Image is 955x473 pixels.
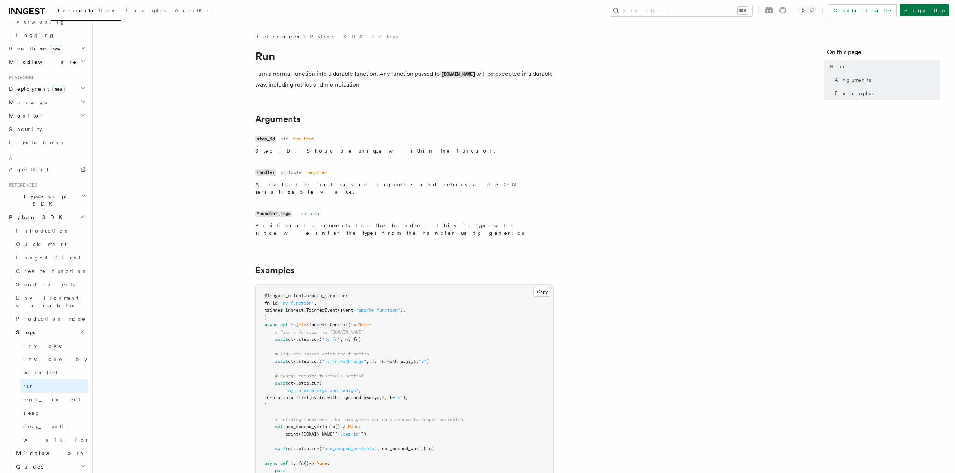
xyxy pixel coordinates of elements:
dd: required [293,136,314,142]
a: Run [827,60,940,73]
button: Middleware [13,446,88,460]
code: [DOMAIN_NAME] [440,71,476,78]
a: Contact sales [829,4,897,16]
span: new [50,45,62,53]
a: Logging [13,28,88,42]
button: Toggle dark mode [798,6,816,15]
a: Python SDK [310,33,368,40]
span: Arguments [835,76,871,84]
span: Create function [16,268,88,274]
span: . [309,446,311,451]
a: Introduction [13,224,88,237]
dd: required [306,169,327,175]
a: Examples [255,265,295,276]
span: pass [275,468,285,473]
span: , [314,301,317,306]
span: parallel [23,370,59,376]
span: def [280,322,288,327]
span: "a" [419,359,426,364]
span: Environment variables [16,295,78,308]
span: Security [9,126,42,132]
span: run [23,383,35,389]
span: # Defining functions like this gives you easy access to scoped variables [275,417,463,422]
span: , my_fn_with_args, [366,359,413,364]
span: Examples [835,90,874,97]
span: functools. [264,395,291,400]
span: 1 [382,395,385,400]
a: Arguments [255,114,301,124]
span: invoke_by_id [23,356,110,362]
span: step [298,359,309,364]
span: , [416,359,419,364]
span: ( [345,293,348,298]
span: Documentation [55,7,117,13]
a: Arguments [832,73,940,87]
button: Copy [533,287,551,297]
button: Middleware [6,55,88,69]
p: Turn a normal function into a durable function. Any function passed to will be executed in a dura... [255,69,554,90]
a: Examples [832,87,940,100]
span: def [280,461,288,466]
span: ) [264,402,267,408]
span: . [296,359,298,364]
a: Examples [121,2,170,20]
span: invoke [23,343,63,349]
span: Guides [13,463,43,470]
span: : [327,461,330,466]
span: ctx [288,380,296,386]
button: Deploymentnew [6,82,88,96]
span: ctx [288,359,296,364]
span: def [275,424,283,429]
span: inngest. [285,308,306,313]
span: () [335,424,340,429]
span: wait_for_event [23,437,132,443]
span: : [306,322,309,327]
span: inngest [309,322,327,327]
span: References [6,182,37,188]
span: -> [309,461,314,466]
span: None [358,322,369,327]
span: sleep [23,410,38,416]
span: trigger [264,308,283,313]
span: : [369,322,372,327]
span: "a" [395,395,403,400]
span: = [392,395,395,400]
span: -> [340,424,345,429]
span: -> [351,322,356,327]
span: sleep_until [23,423,70,429]
span: run [311,446,319,451]
a: run [20,379,88,393]
span: ( [319,380,322,386]
a: sleep [20,406,88,420]
span: "app/my_function" [356,308,400,313]
span: run [311,359,319,364]
span: Limitations [9,140,63,146]
span: . [327,322,330,327]
span: ( [319,446,322,451]
button: Python SDK [6,211,88,224]
a: Quick start [13,237,88,251]
span: fn [291,322,296,327]
code: *handler_args [255,211,292,217]
code: handler [255,169,276,176]
a: Production mode [13,312,88,326]
span: : [358,424,361,429]
span: = [353,308,356,313]
span: "my_function" [280,301,314,306]
span: , my_fn) [340,337,361,342]
span: None [348,424,358,429]
span: # Args are passed after the function [275,351,369,357]
span: step [298,446,309,451]
span: (my_fn_with_args_and_kwargs, [309,395,382,400]
span: run [311,337,319,342]
span: send_event [23,396,81,402]
span: ([DOMAIN_NAME][ [298,432,338,437]
a: Environment variables [13,291,88,312]
span: await [275,446,288,451]
a: wait_for_event [20,433,88,446]
span: use_scoped_variable [285,424,335,429]
span: Context) [330,322,351,327]
span: = [283,308,285,313]
span: Monitor [6,112,44,119]
span: "user_id" [338,432,361,437]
